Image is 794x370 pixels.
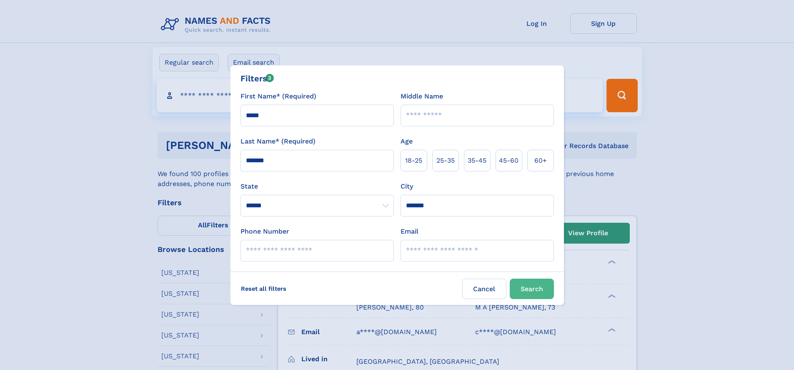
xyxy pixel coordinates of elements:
[405,156,422,166] span: 18‑25
[462,279,506,299] label: Cancel
[436,156,455,166] span: 25‑35
[240,181,394,191] label: State
[235,279,292,299] label: Reset all filters
[240,91,316,101] label: First Name* (Required)
[240,136,316,146] label: Last Name* (Required)
[401,136,413,146] label: Age
[401,227,418,237] label: Email
[401,91,443,101] label: Middle Name
[240,72,274,85] div: Filters
[240,227,289,237] label: Phone Number
[499,156,518,166] span: 45‑60
[510,279,554,299] button: Search
[534,156,547,166] span: 60+
[401,181,413,191] label: City
[468,156,486,166] span: 35‑45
